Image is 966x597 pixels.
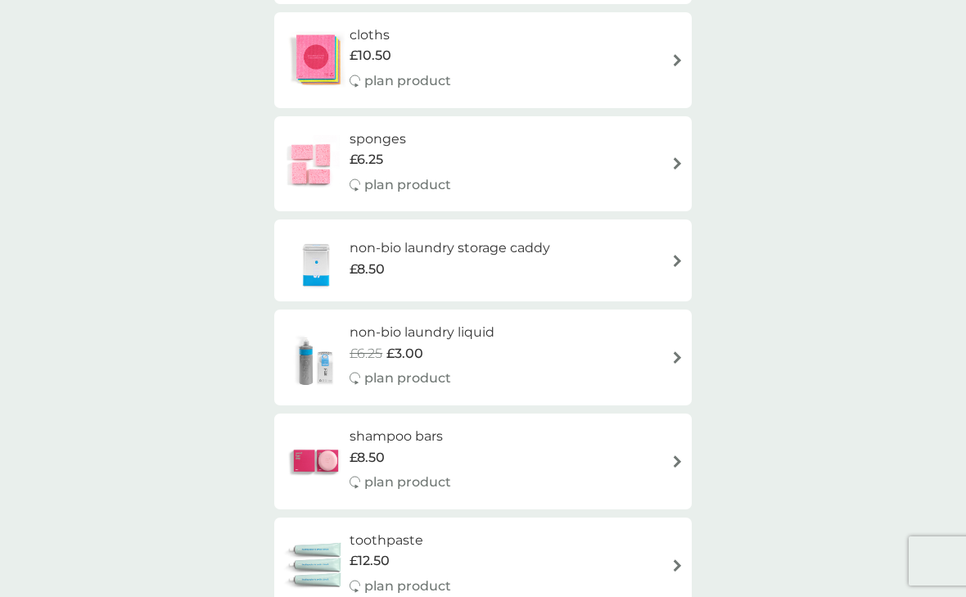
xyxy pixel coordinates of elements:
[671,559,684,572] img: arrow right
[364,576,451,597] p: plan product
[386,343,423,364] span: £3.00
[350,447,385,468] span: £8.50
[350,45,391,66] span: £10.50
[350,530,451,551] h6: toothpaste
[364,174,451,196] p: plan product
[364,368,451,389] p: plan product
[282,232,350,289] img: non-bio laundry storage caddy
[671,157,684,170] img: arrow right
[282,536,350,594] img: toothpaste
[350,343,382,364] span: £6.25
[350,426,451,447] h6: shampoo bars
[671,351,684,364] img: arrow right
[282,31,350,88] img: cloths
[282,135,340,192] img: sponges
[282,329,350,387] img: non-bio laundry liquid
[671,54,684,66] img: arrow right
[350,25,451,46] h6: cloths
[282,432,350,490] img: shampoo bars
[364,472,451,493] p: plan product
[350,259,385,280] span: £8.50
[350,149,383,170] span: £6.25
[671,255,684,267] img: arrow right
[350,322,494,343] h6: non-bio laundry liquid
[671,455,684,468] img: arrow right
[350,129,451,150] h6: sponges
[350,550,390,572] span: £12.50
[350,237,550,259] h6: non-bio laundry storage caddy
[364,70,451,92] p: plan product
